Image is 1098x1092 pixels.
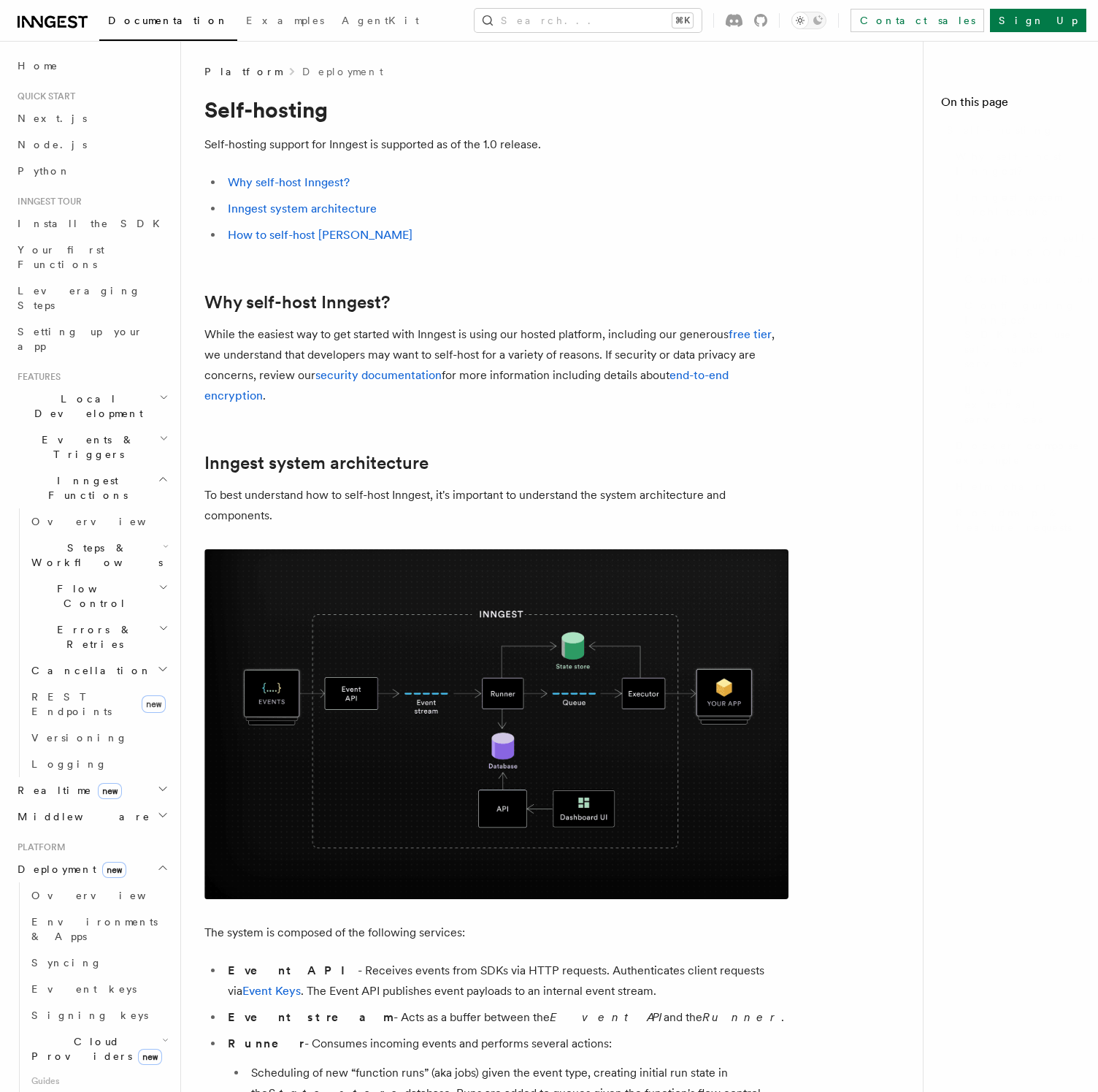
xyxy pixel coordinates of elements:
a: Docker compose example [950,432,1080,473]
span: Signing keys [31,1009,148,1021]
span: new [98,783,122,799]
span: Python [18,165,71,177]
span: Helm chart [956,479,1046,494]
button: Inngest Functions [12,467,172,508]
span: Setting up your app [18,326,143,352]
a: Inngest system architecture [950,184,1080,225]
button: Search...⌘K [475,9,702,32]
p: Self-hosting support for Inngest is supported as of the 1.0 release. [204,134,788,155]
span: Configuring Inngest SDKs to use self-hosted server [964,298,1080,371]
a: Inngest system architecture [204,453,429,473]
a: Next.js [12,105,172,131]
a: Setting up your app [12,318,172,359]
li: - Receives events from SDKs via HTTP requests. Authenticates client requests via . The Event API ... [223,961,788,1001]
a: Configuring Inngest SDKs to use self-hosted server [959,292,1080,377]
em: Event API [550,1010,664,1024]
a: Helm chart [950,473,1080,500]
span: Roadmap & feature requests [956,505,1080,535]
span: Event keys [31,983,137,995]
span: Overview [31,516,182,527]
a: Documentation [99,4,237,41]
kbd: ⌘K [672,13,693,28]
span: Platform [204,64,282,79]
h1: Self-hosting [204,96,788,123]
a: Why self-host Inngest? [950,143,1080,184]
li: - Acts as a buffer between the and the . [223,1007,788,1028]
span: Examples [246,15,324,26]
a: Contact sales [851,9,984,32]
span: Next.js [18,112,87,124]
button: Events & Triggers [12,427,172,467]
a: Self-hosting [941,117,1080,143]
span: new [138,1049,162,1065]
button: Steps & Workflows [26,535,172,576]
span: Your first Functions [18,244,104,270]
span: REST Endpoints [31,691,112,717]
a: Inngest system architecture [228,202,377,215]
span: Configuration [964,272,1097,286]
span: Platform [12,841,66,853]
span: new [102,862,126,878]
a: Logging [26,751,172,777]
em: Runner [702,1010,781,1024]
span: Local Development [12,392,159,421]
a: Environments & Apps [26,909,172,950]
span: Docker compose example [956,438,1080,467]
span: Middleware [12,809,150,824]
span: Deployment [12,862,126,877]
a: Versioning [26,725,172,751]
span: Logging [31,758,107,770]
a: How to self-host [PERSON_NAME] [228,228,412,242]
span: Using external services [964,383,1080,427]
a: Overview [26,508,172,535]
strong: Event API [228,963,358,977]
span: Features [12,371,61,383]
a: How to self-host [PERSON_NAME] [950,225,1080,266]
span: Overview [31,890,182,901]
a: Leveraging Steps [12,278,172,318]
span: Inngest system architecture [956,190,1080,219]
a: Event Keys [242,984,301,998]
button: Realtimenew [12,777,172,803]
a: Why self-host Inngest? [204,292,390,313]
a: Signing keys [26,1002,172,1028]
span: Home [18,58,58,73]
span: Syncing [31,957,102,969]
a: Using external services [959,377,1080,432]
a: Examples [237,4,333,39]
span: Cancellation [26,663,152,678]
span: Inngest tour [12,196,82,207]
span: Self-hosting [947,123,1054,137]
button: Deploymentnew [12,856,172,882]
button: Cancellation [26,657,172,684]
span: Environments & Apps [31,916,158,942]
span: Inngest Functions [12,473,158,503]
a: Home [12,53,172,79]
strong: Runner [228,1036,304,1050]
div: Inngest Functions [12,508,172,777]
a: AgentKit [333,4,428,39]
span: Realtime [12,783,122,798]
p: The system is composed of the following services: [204,923,788,943]
strong: Event stream [228,1010,393,1024]
a: Install the SDK [12,210,172,237]
button: Errors & Retries [26,616,172,657]
a: REST Endpointsnew [26,684,172,725]
h4: On this page [941,93,1080,117]
a: Event keys [26,976,172,1002]
span: new [142,695,166,713]
a: Node.js [12,131,172,158]
span: Versioning [31,732,128,744]
span: Flow Control [26,581,158,611]
a: Your first Functions [12,237,172,278]
p: While the easiest way to get started with Inngest is using our hosted platform, including our gen... [204,324,788,406]
span: Leveraging Steps [18,285,141,311]
a: Why self-host Inngest? [228,175,350,189]
span: Install the SDK [18,218,169,229]
span: Errors & Retries [26,622,158,652]
span: Events & Triggers [12,432,159,462]
a: Deployment [302,64,383,79]
a: Roadmap & feature requests [950,500,1080,541]
span: Why self-host Inngest? [956,149,1080,178]
a: Overview [26,882,172,909]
